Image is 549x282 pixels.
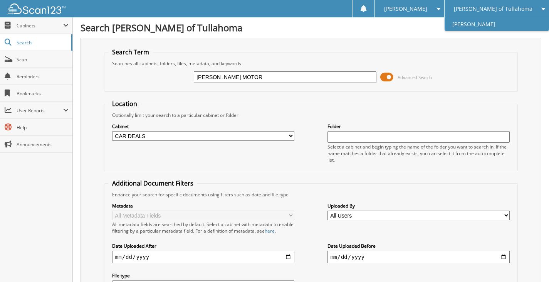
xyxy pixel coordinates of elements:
[17,22,63,29] span: Cabinets
[327,123,510,130] label: Folder
[17,56,69,63] span: Scan
[17,90,69,97] span: Bookmarks
[398,74,432,80] span: Advanced Search
[17,124,69,131] span: Help
[108,100,141,108] legend: Location
[108,60,514,67] div: Searches all cabinets, folders, files, metadata, and keywords
[108,112,514,118] div: Optionally limit your search to a particular cabinet or folder
[108,191,514,198] div: Enhance your search for specific documents using filters such as date and file type.
[81,21,541,34] h1: Search [PERSON_NAME] of Tullahoma
[108,48,153,56] legend: Search Term
[17,39,67,46] span: Search
[8,3,65,14] img: scan123-logo-white.svg
[384,7,427,11] span: [PERSON_NAME]
[112,243,295,249] label: Date Uploaded After
[112,123,295,130] label: Cabinet
[17,141,69,148] span: Announcements
[112,203,295,209] label: Metadata
[327,144,510,163] div: Select a cabinet and begin typing the name of the folder you want to search in. If the name match...
[17,73,69,80] span: Reminders
[327,243,510,249] label: Date Uploaded Before
[112,251,295,263] input: start
[510,245,549,282] iframe: Chat Widget
[327,203,510,209] label: Uploaded By
[108,179,197,187] legend: Additional Document Filters
[327,251,510,263] input: end
[112,221,295,234] div: All metadata fields are searched by default. Select a cabinet with metadata to enable filtering b...
[17,107,63,114] span: User Reports
[112,272,295,279] label: File type
[265,228,275,234] a: here
[454,7,532,11] span: [PERSON_NAME] of Tullahoma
